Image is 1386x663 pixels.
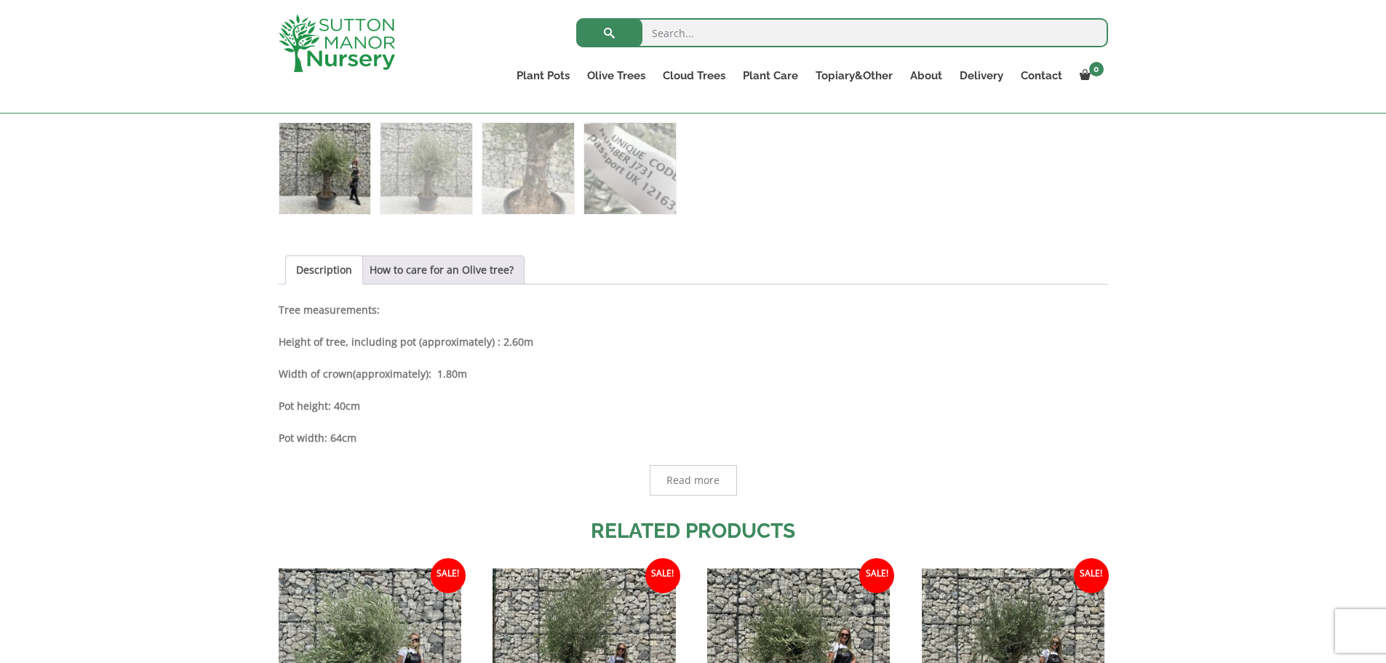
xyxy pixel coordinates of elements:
[666,475,720,485] span: Read more
[381,123,471,214] img: Gnarled Olive Tree J731 - Image 2
[951,65,1012,86] a: Delivery
[576,18,1108,47] input: Search...
[353,367,429,381] b: (approximately)
[901,65,951,86] a: About
[482,123,573,214] img: Gnarled Olive Tree J731 - Image 3
[370,256,514,284] a: How to care for an Olive tree?
[1074,558,1109,593] span: Sale!
[279,123,370,214] img: Gnarled Olive Tree J731
[508,65,578,86] a: Plant Pots
[279,303,380,317] strong: Tree measurements:
[1089,62,1104,76] span: 0
[645,558,680,593] span: Sale!
[859,558,894,593] span: Sale!
[734,65,807,86] a: Plant Care
[279,516,1108,547] h2: Related products
[279,335,533,349] b: Height of tree, including pot (approximately) : 2.60m
[584,123,675,214] img: Gnarled Olive Tree J731 - Image 4
[578,65,654,86] a: Olive Trees
[279,15,395,72] img: logo
[1071,65,1108,86] a: 0
[807,65,901,86] a: Topiary&Other
[279,431,357,445] strong: Pot width: 64cm
[296,256,352,284] a: Description
[654,65,734,86] a: Cloud Trees
[279,399,360,413] strong: Pot height: 40cm
[279,367,467,381] strong: Width of crown : 1.80m
[1012,65,1071,86] a: Contact
[431,558,466,593] span: Sale!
